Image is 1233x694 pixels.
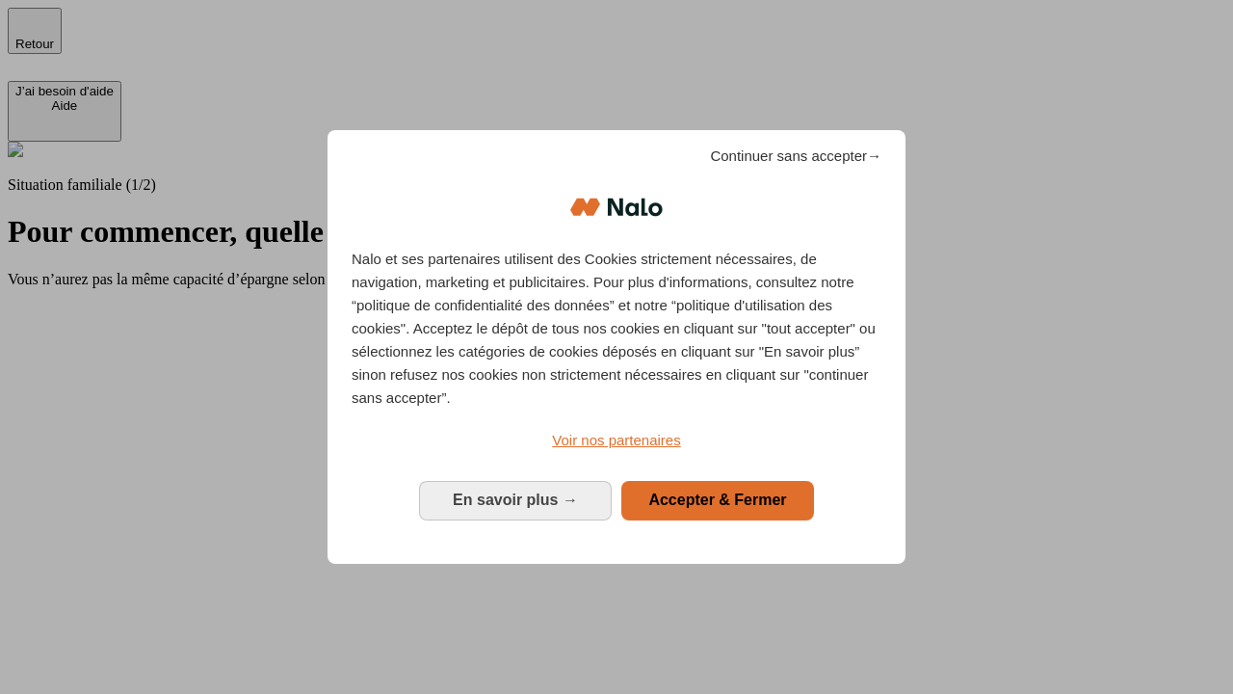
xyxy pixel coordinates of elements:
a: Voir nos partenaires [352,429,881,452]
span: Voir nos partenaires [552,432,680,448]
p: Nalo et ses partenaires utilisent des Cookies strictement nécessaires, de navigation, marketing e... [352,248,881,410]
span: En savoir plus → [453,492,578,508]
button: En savoir plus: Configurer vos consentements [419,481,612,520]
img: Logo [570,178,663,236]
span: Accepter & Fermer [648,492,786,508]
span: Continuer sans accepter→ [710,145,881,168]
div: Bienvenue chez Nalo Gestion du consentement [328,130,905,563]
button: Accepter & Fermer: Accepter notre traitement des données et fermer [621,481,814,520]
